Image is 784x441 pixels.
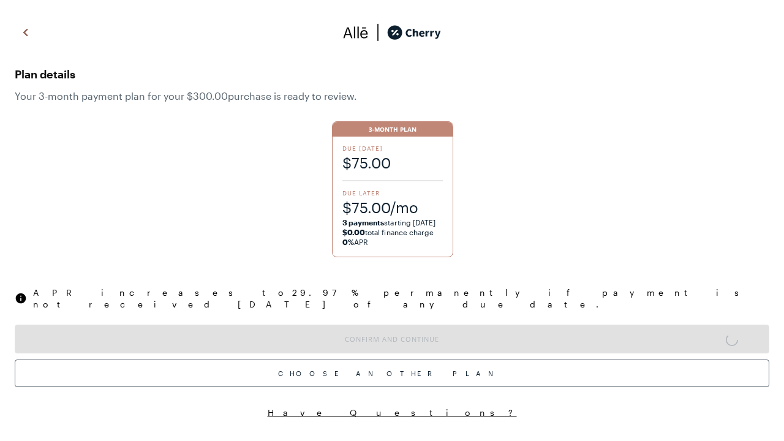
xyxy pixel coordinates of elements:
[15,360,769,387] div: Choose Another Plan
[342,189,443,197] span: Due Later
[15,325,769,353] button: Confirm and Continue
[342,228,365,236] strong: $0.00
[343,23,369,42] img: svg%3e
[15,64,769,84] span: Plan details
[15,90,769,102] span: Your 3 -month payment plan for your $300.00 purchase is ready to review.
[33,287,769,310] span: APR increases to 29.97 % permanently if payment is not received [DATE] of any due date.
[15,292,27,304] img: svg%3e
[18,23,33,42] img: svg%3e
[342,238,368,246] span: APR
[342,228,434,236] span: total finance charge
[15,407,769,418] button: Have Questions?
[342,238,354,246] strong: 0%
[342,153,443,173] span: $75.00
[387,23,441,42] img: cherry_black_logo-DrOE_MJI.svg
[342,218,385,227] strong: 3 payments
[342,144,443,153] span: Due [DATE]
[342,218,436,227] span: starting [DATE]
[342,197,443,217] span: $75.00/mo
[333,122,453,137] div: 3-Month Plan
[369,23,387,42] img: svg%3e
